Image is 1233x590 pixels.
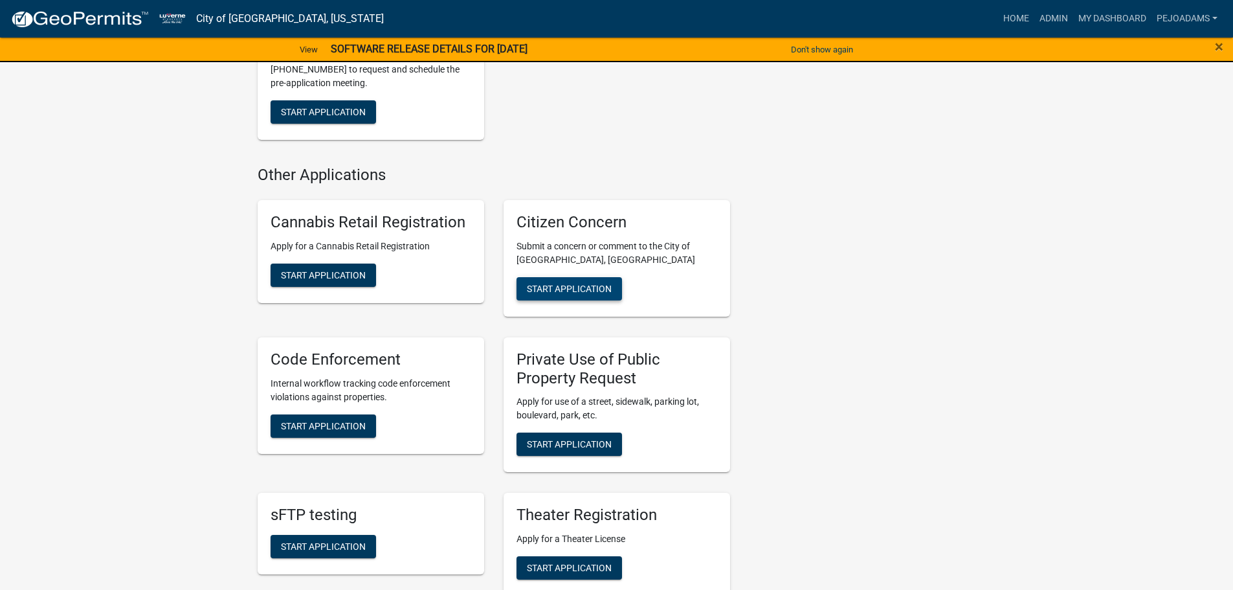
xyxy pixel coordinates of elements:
[527,439,612,449] span: Start Application
[786,39,858,60] button: Don't show again
[271,506,471,525] h5: sFTP testing
[258,166,730,185] h4: Other Applications
[271,264,376,287] button: Start Application
[1215,39,1223,54] button: Close
[196,8,384,30] a: City of [GEOGRAPHIC_DATA], [US_STATE]
[517,556,622,580] button: Start Application
[1034,6,1073,31] a: Admin
[271,414,376,438] button: Start Application
[517,395,717,422] p: Apply for use of a street, sidewalk, parking lot, boulevard, park, etc.
[281,420,366,431] span: Start Application
[517,506,717,525] h5: Theater Registration
[271,377,471,404] p: Internal workflow tracking code enforcement violations against properties.
[271,535,376,558] button: Start Application
[281,541,366,552] span: Start Application
[517,433,622,456] button: Start Application
[527,283,612,293] span: Start Application
[271,350,471,369] h5: Code Enforcement
[281,107,366,117] span: Start Application
[331,43,528,55] strong: SOFTWARE RELEASE DETAILS FOR [DATE]
[159,10,186,27] img: City of Luverne, Minnesota
[517,240,717,267] p: Submit a concern or comment to the City of [GEOGRAPHIC_DATA], [GEOGRAPHIC_DATA]
[517,213,717,232] h5: Citizen Concern
[998,6,1034,31] a: Home
[271,213,471,232] h5: Cannabis Retail Registration
[1151,6,1223,31] a: pejoadams
[294,39,323,60] a: View
[271,240,471,253] p: Apply for a Cannabis Retail Registration
[271,100,376,124] button: Start Application
[1215,38,1223,56] span: ×
[517,277,622,301] button: Start Application
[281,269,366,280] span: Start Application
[517,350,717,388] h5: Private Use of Public Property Request
[527,563,612,573] span: Start Application
[517,532,717,546] p: Apply for a Theater License
[1073,6,1151,31] a: My Dashboard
